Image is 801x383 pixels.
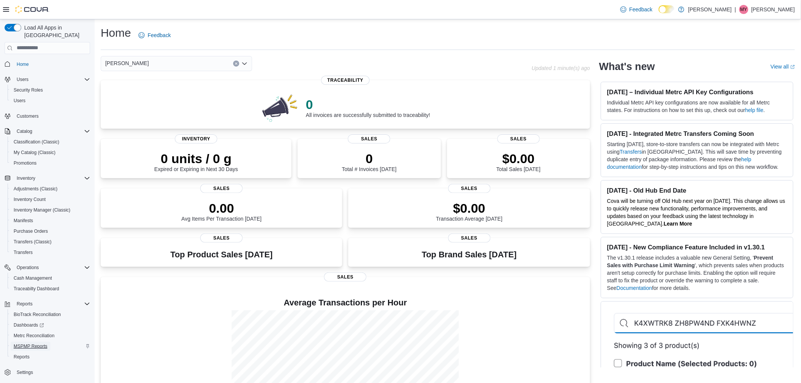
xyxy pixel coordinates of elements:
[607,99,787,114] p: Individual Metrc API key configurations are now available for all Metrc states. For instructions ...
[14,127,35,136] button: Catalog
[11,321,90,330] span: Dashboards
[14,239,51,245] span: Transfers (Classic)
[14,186,58,192] span: Adjustments (Classic)
[170,250,273,259] h3: Top Product Sales [DATE]
[11,342,50,351] a: MSPMP Reports
[607,130,787,137] h3: [DATE] - Integrated Metrc Transfers Coming Soon
[11,86,90,95] span: Security Roles
[11,342,90,351] span: MSPMP Reports
[2,111,93,121] button: Customers
[751,5,795,14] p: [PERSON_NAME]
[11,159,90,168] span: Promotions
[11,148,59,157] a: My Catalog (Classic)
[8,247,93,258] button: Transfers
[14,160,37,166] span: Promotions
[154,151,238,166] p: 0 units / 0 g
[11,331,90,340] span: Metrc Reconciliation
[14,174,90,183] span: Inventory
[14,368,36,377] a: Settings
[14,218,33,224] span: Manifests
[14,322,44,328] span: Dashboards
[14,333,55,339] span: Metrc Reconciliation
[8,273,93,283] button: Cash Management
[607,187,787,194] h3: [DATE] - Old Hub End Date
[8,330,93,341] button: Metrc Reconciliation
[617,2,656,17] a: Feedback
[688,5,732,14] p: [PERSON_NAME]
[306,97,430,112] p: 0
[620,149,642,155] a: Transfers
[17,61,29,67] span: Home
[739,5,748,14] div: Mariah Yates
[14,207,70,213] span: Inventory Manager (Classic)
[181,201,262,216] p: 0.00
[448,234,491,243] span: Sales
[8,184,93,194] button: Adjustments (Classic)
[617,285,652,291] a: Documentation
[497,151,541,166] p: $0.00
[11,137,90,146] span: Classification (Classic)
[15,6,49,13] img: Cova
[14,343,47,349] span: MSPMP Reports
[2,262,93,273] button: Operations
[17,113,39,119] span: Customers
[11,195,90,204] span: Inventory Count
[8,85,93,95] button: Security Roles
[14,263,42,272] button: Operations
[11,331,58,340] a: Metrc Reconciliation
[181,201,262,222] div: Avg Items Per Transaction [DATE]
[11,237,55,246] a: Transfers (Classic)
[497,151,541,172] div: Total Sales [DATE]
[8,226,93,237] button: Purchase Orders
[11,195,49,204] a: Inventory Count
[8,352,93,362] button: Reports
[8,158,93,168] button: Promotions
[342,151,396,166] p: 0
[745,107,764,113] a: help file
[105,59,149,68] span: [PERSON_NAME]
[321,76,369,85] span: Traceability
[14,60,32,69] a: Home
[14,75,90,84] span: Users
[607,243,787,251] h3: [DATE] - New Compliance Feature Included in v1.30.1
[11,310,90,319] span: BioTrack Reconciliation
[14,87,43,93] span: Security Roles
[422,250,517,259] h3: Top Brand Sales [DATE]
[8,95,93,106] button: Users
[630,6,653,13] span: Feedback
[17,128,32,134] span: Catalog
[11,274,55,283] a: Cash Management
[11,227,90,236] span: Purchase Orders
[11,284,90,293] span: Traceabilty Dashboard
[8,215,93,226] button: Manifests
[11,86,46,95] a: Security Roles
[607,156,751,170] a: help documentation
[11,248,90,257] span: Transfers
[2,74,93,85] button: Users
[11,227,51,236] a: Purchase Orders
[11,184,61,193] a: Adjustments (Classic)
[11,159,40,168] a: Promotions
[200,184,243,193] span: Sales
[2,367,93,378] button: Settings
[14,149,56,156] span: My Catalog (Classic)
[436,201,503,222] div: Transaction Average [DATE]
[14,263,90,272] span: Operations
[17,369,33,375] span: Settings
[14,112,42,121] a: Customers
[11,248,36,257] a: Transfers
[2,299,93,309] button: Reports
[14,111,90,121] span: Customers
[14,139,59,145] span: Classification (Classic)
[107,298,584,307] h4: Average Transactions per Hour
[260,92,300,123] img: 0
[607,198,785,227] span: Cova will be turning off Old Hub next year on [DATE]. This change allows us to quickly release ne...
[659,5,675,13] input: Dark Mode
[17,76,28,83] span: Users
[771,64,795,70] a: View allExternal link
[11,284,62,293] a: Traceabilty Dashboard
[14,311,61,318] span: BioTrack Reconciliation
[2,126,93,137] button: Catalog
[740,5,747,14] span: MY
